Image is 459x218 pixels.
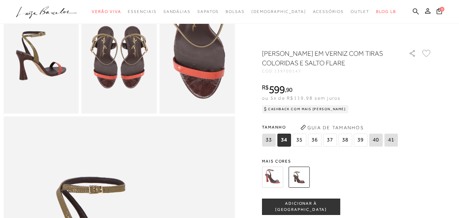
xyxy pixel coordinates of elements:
span: 90 [286,86,293,93]
span: [DEMOGRAPHIC_DATA] [251,9,306,14]
img: SANDÁLIA EM VERNIZ COM TIRAS COLORIDAS E SALTO FLARE [288,167,310,188]
span: Essenciais [128,9,156,14]
span: 0 [440,7,444,12]
a: categoryNavScreenReaderText [313,5,344,18]
span: Verão Viva [92,9,121,14]
a: BLOG LB [376,5,396,18]
img: image [159,1,235,114]
span: Mais cores [262,159,432,163]
a: categoryNavScreenReaderText [128,5,156,18]
a: categoryNavScreenReaderText [163,5,191,18]
span: Sapatos [197,9,219,14]
span: 34 [277,134,291,147]
img: image [82,1,157,114]
span: Tamanho [262,122,400,132]
button: 0 [435,7,444,17]
span: 39 [354,134,367,147]
div: Cashback com Mais [PERSON_NAME] [262,105,349,113]
button: Guia de Tamanhos [298,122,366,133]
i: R$ [262,84,269,90]
span: Outlet [351,9,370,14]
span: Bolsas [226,9,245,14]
span: BLOG LB [376,9,396,14]
img: image [3,1,79,114]
span: 40 [369,134,383,147]
span: Sandálias [163,9,191,14]
a: categoryNavScreenReaderText [92,5,121,18]
span: 35 [293,134,306,147]
button: ADICIONAR À [GEOGRAPHIC_DATA] [262,199,340,215]
h1: [PERSON_NAME] EM VERNIZ COM TIRAS COLORIDAS E SALTO FLARE [262,49,389,68]
span: Acessórios [313,9,344,14]
a: categoryNavScreenReaderText [197,5,219,18]
span: ADICIONAR À [GEOGRAPHIC_DATA] [262,201,340,213]
a: categoryNavScreenReaderText [226,5,245,18]
i: , [285,87,293,93]
a: noSubCategoriesText [251,5,306,18]
div: CÓD: [262,69,398,73]
span: ou 5x de R$119,98 sem juros [262,95,340,101]
span: 33 [262,134,276,147]
span: 139700147 [274,69,301,73]
span: 41 [384,134,398,147]
span: 37 [323,134,337,147]
img: SANDÁLIA EM VERNIZ COM TIRAS COLORIDAS E SALTO FLARE [262,167,283,188]
span: 38 [338,134,352,147]
span: 36 [308,134,321,147]
a: categoryNavScreenReaderText [351,5,370,18]
span: 599 [269,83,285,96]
